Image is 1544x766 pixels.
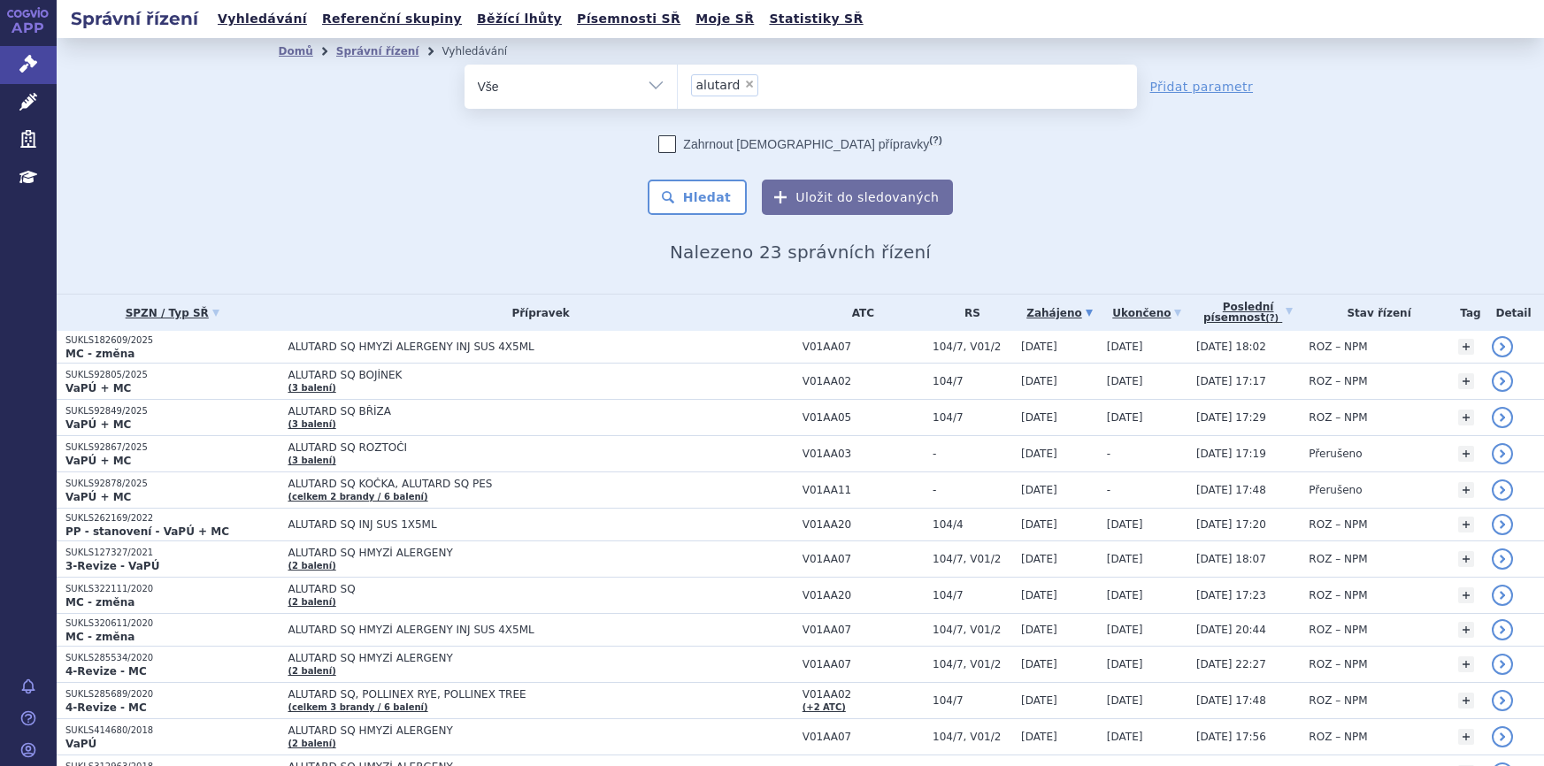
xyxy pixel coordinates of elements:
a: Statistiky SŘ [764,7,868,31]
span: ROZ – NPM [1309,553,1367,565]
span: ALUTARD SQ HMYZÍ ALERGENY INJ SUS 4X5ML [288,624,730,636]
span: ALUTARD SQ BŘÍZA [288,405,730,417]
a: detail [1492,371,1513,392]
span: [DATE] 17:29 [1196,411,1266,424]
span: [DATE] [1107,518,1143,531]
span: [DATE] [1107,658,1143,670]
span: - [933,448,1012,460]
span: V01AA11 [803,484,924,496]
span: [DATE] [1021,484,1057,496]
strong: VaPÚ + MC [65,455,131,467]
span: [DATE] 17:19 [1196,448,1266,460]
strong: MC - změna [65,631,134,643]
a: Přidat parametr [1150,78,1254,96]
p: SUKLS92849/2025 [65,405,279,417]
li: Vyhledávání [442,38,530,65]
span: [DATE] [1021,694,1057,707]
a: detail [1492,443,1513,464]
a: + [1458,517,1474,532]
span: 104/7 [933,375,1012,387]
span: [DATE] [1107,341,1143,353]
span: 104/7, V01/2 [933,341,1012,353]
span: 104/7, V01/2 [933,553,1012,565]
a: detail [1492,726,1513,747]
a: + [1458,482,1474,498]
a: detail [1492,654,1513,675]
a: detail [1492,548,1513,570]
a: + [1458,656,1474,672]
a: (celkem 2 brandy / 6 balení) [288,492,427,502]
p: SUKLS92805/2025 [65,369,279,381]
a: + [1458,410,1474,425]
a: (2 balení) [288,561,335,571]
a: detail [1492,585,1513,606]
a: (+2 ATC) [803,702,846,712]
strong: VaPÚ [65,738,96,750]
span: [DATE] [1021,658,1057,670]
span: ROZ – NPM [1309,731,1367,743]
strong: 4-Revize - MC [65,665,147,678]
span: V01AA07 [803,731,924,743]
span: [DATE] 20:44 [1196,624,1266,636]
span: [DATE] [1021,448,1057,460]
span: ROZ – NPM [1309,375,1367,387]
a: (celkem 3 brandy / 6 balení) [288,702,427,712]
strong: 3-Revize - VaPÚ [65,560,159,572]
a: (3 balení) [288,419,335,429]
span: ALUTARD SQ HMYZÍ ALERGENY [288,724,730,737]
th: Stav řízení [1300,295,1449,331]
span: [DATE] [1021,624,1057,636]
a: + [1458,693,1474,709]
span: [DATE] 17:20 [1196,518,1266,531]
a: detail [1492,479,1513,501]
p: SUKLS127327/2021 [65,547,279,559]
a: (3 balení) [288,383,335,393]
span: 104/7, V01/2 [933,624,1012,636]
button: Hledat [648,180,748,215]
span: [DATE] 18:02 [1196,341,1266,353]
span: V01AA07 [803,658,924,670]
span: [DATE] [1021,341,1057,353]
span: [DATE] [1107,553,1143,565]
strong: 4-Revize - MC [65,701,147,714]
span: ALUTARD SQ INJ SUS 1X5ML [288,518,730,531]
p: SUKLS285689/2020 [65,688,279,701]
span: [DATE] [1021,411,1057,424]
a: + [1458,373,1474,389]
th: Detail [1483,295,1544,331]
th: ATC [794,295,924,331]
span: Přerušeno [1309,448,1362,460]
span: V01AA07 [803,341,924,353]
strong: VaPÚ + MC [65,418,131,431]
a: + [1458,622,1474,638]
span: V01AA02 [803,375,924,387]
a: + [1458,729,1474,745]
span: V01AA07 [803,624,924,636]
a: (3 balení) [288,456,335,465]
span: ALUTARD SQ HMYZÍ ALERGENY [288,547,730,559]
span: [DATE] [1107,731,1143,743]
th: Tag [1449,295,1483,331]
a: detail [1492,619,1513,640]
span: [DATE] [1021,375,1057,387]
span: [DATE] [1021,589,1057,601]
abbr: (?) [1265,313,1279,324]
span: V01AA05 [803,411,924,424]
span: 104/7 [933,411,1012,424]
span: 104/7 [933,589,1012,601]
span: × [744,79,755,89]
p: SUKLS182609/2025 [65,334,279,347]
span: [DATE] [1107,694,1143,707]
a: Moje SŘ [690,7,759,31]
label: Zahrnout [DEMOGRAPHIC_DATA] přípravky [658,135,941,153]
span: ALUTARD SQ HMYZÍ ALERGENY INJ SUS 4X5ML [288,341,730,353]
span: V01AA03 [803,448,924,460]
span: ROZ – NPM [1309,624,1367,636]
span: ALUTARD SQ HMYZÍ ALERGENY [288,652,730,664]
a: Písemnosti SŘ [572,7,686,31]
span: ROZ – NPM [1309,341,1367,353]
abbr: (?) [929,134,941,146]
span: [DATE] 22:27 [1196,658,1266,670]
a: Běžící lhůty [472,7,567,31]
span: [DATE] [1107,589,1143,601]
